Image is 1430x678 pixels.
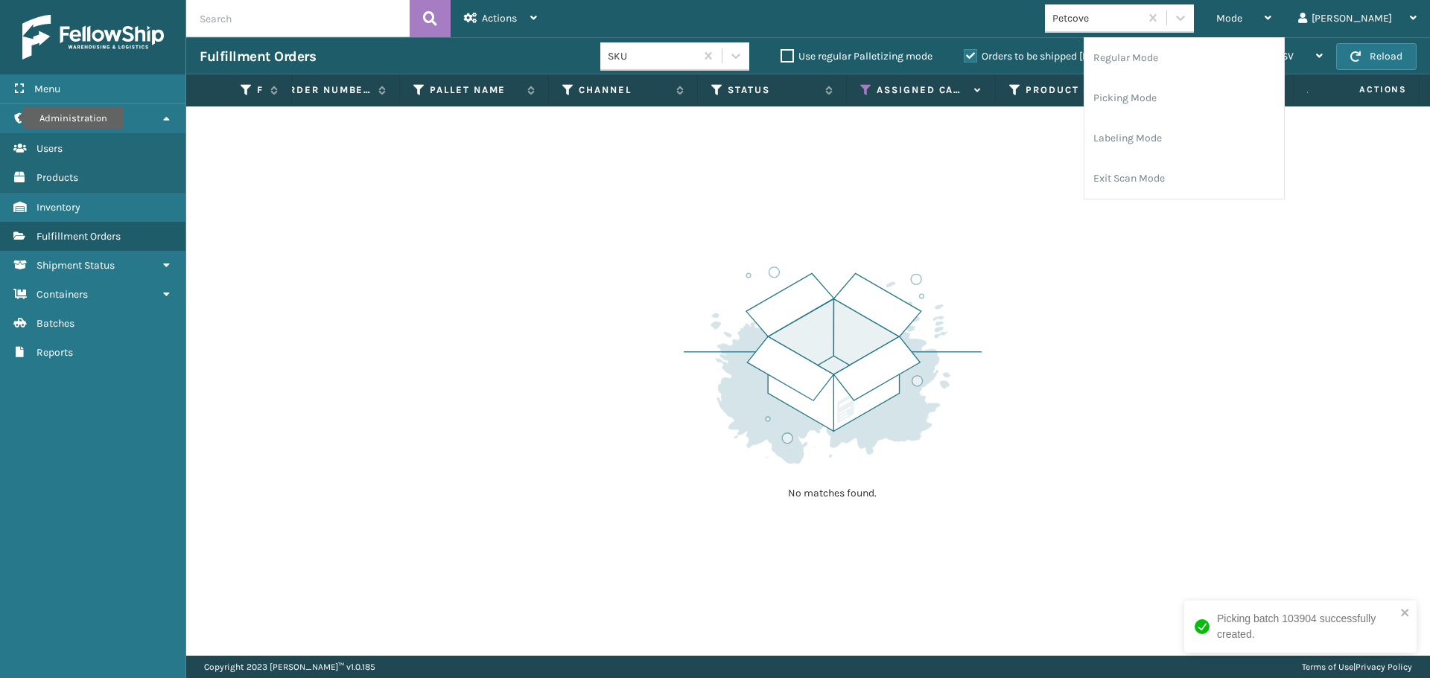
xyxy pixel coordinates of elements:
img: logo [22,15,164,60]
div: Picking batch 103904 successfully created. [1217,611,1396,642]
label: Orders to be shipped [DATE] [964,50,1108,63]
span: Mode [1216,12,1242,25]
span: Products [36,171,78,184]
span: Menu [34,83,60,95]
span: Actions [482,12,517,25]
span: Batches [36,317,74,330]
span: Administration [36,112,107,125]
label: Product SKU [1026,83,1116,97]
li: Labeling Mode [1084,118,1284,159]
label: Status [728,83,818,97]
span: Reports [36,346,73,359]
span: Inventory [36,201,80,214]
span: Shipment Status [36,259,115,272]
h3: Fulfillment Orders [200,48,316,65]
label: Assigned Warehouse [1307,83,1414,97]
label: Assigned Carrier Service [877,83,967,97]
span: Containers [36,288,88,301]
li: Regular Mode [1084,38,1284,78]
label: Channel [579,83,669,97]
label: Order Number [281,83,371,97]
li: Picking Mode [1084,78,1284,118]
label: Fulfillment Order Id [257,83,263,97]
span: Actions [1312,77,1416,102]
li: Exit Scan Mode [1084,159,1284,199]
button: close [1400,607,1411,621]
div: SKU [608,48,696,64]
span: Fulfillment Orders [36,230,121,243]
button: Reload [1336,43,1417,70]
div: Petcove [1052,10,1141,26]
span: Users [36,142,63,155]
p: Copyright 2023 [PERSON_NAME]™ v 1.0.185 [204,656,375,678]
label: Use regular Palletizing mode [781,50,932,63]
label: Pallet Name [430,83,520,97]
